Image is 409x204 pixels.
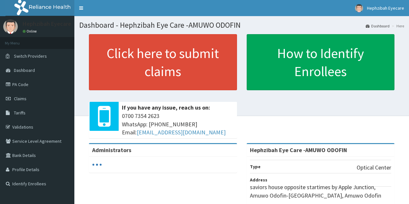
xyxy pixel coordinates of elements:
a: Click here to submit claims [89,34,237,90]
p: Optical Center [357,163,391,172]
span: Hephzibah Eyecare [367,5,404,11]
span: Tariffs [14,110,26,116]
a: Online [23,29,38,34]
b: Administrators [92,146,131,154]
span: Switch Providers [14,53,47,59]
a: [EMAIL_ADDRESS][DOMAIN_NAME] [137,129,226,136]
span: Claims [14,96,27,102]
a: How to Identify Enrollees [247,34,395,90]
p: saviors house opposite startimes by Apple Junction, Amuwo Odofin-[GEOGRAPHIC_DATA], Amuwo Odofin [250,183,392,199]
a: Dashboard [366,23,390,29]
b: If you have any issue, reach us on: [122,104,210,111]
h1: Dashboard - Hephzibah Eye Care -AMUWO ODOFIN [79,21,404,29]
span: 0700 7354 2623 WhatsApp: [PHONE_NUMBER] Email: [122,112,234,137]
strong: Hephzibah Eye Care -AMUWO ODOFIN [250,146,347,154]
span: Dashboard [14,67,35,73]
img: User Image [3,19,18,34]
b: Address [250,177,267,183]
img: User Image [355,4,363,12]
p: Hephzibah Eyecare [23,21,71,27]
li: Here [390,23,404,29]
b: Type [250,164,261,170]
svg: audio-loading [92,160,102,170]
